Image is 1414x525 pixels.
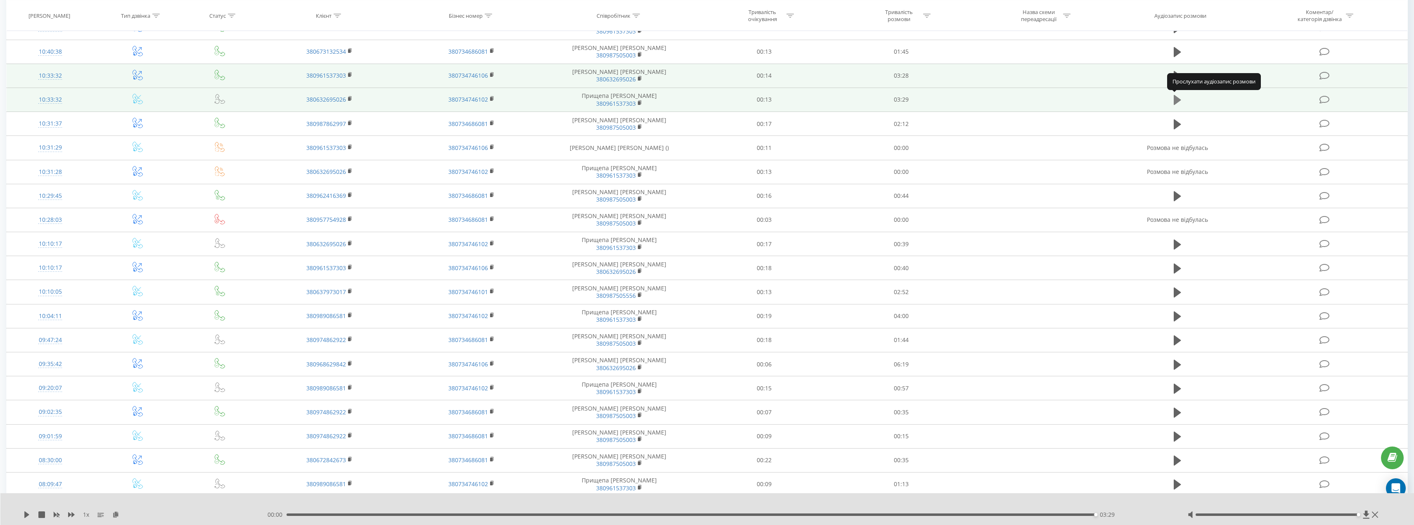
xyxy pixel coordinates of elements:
td: [PERSON_NAME] [PERSON_NAME] [543,208,696,232]
td: [PERSON_NAME] [PERSON_NAME] [543,256,696,280]
div: Тип дзвінка [121,12,150,19]
a: 380734686081 [448,336,488,344]
div: 09:02:35 [15,404,86,420]
td: 00:14 [696,64,833,88]
a: 380734686081 [448,216,488,223]
td: 00:00 [833,160,969,184]
td: 00:22 [696,448,833,472]
a: 380987505003 [596,195,636,203]
a: 380987505556 [596,292,636,299]
td: 00:17 [696,112,833,136]
td: 00:35 [833,448,969,472]
a: 380683538033 [306,24,346,31]
td: Прищепа [PERSON_NAME] [543,472,696,496]
a: 380961537303 [596,100,636,107]
td: 00:13 [696,160,833,184]
div: Статус [209,12,226,19]
div: [PERSON_NAME] [28,12,70,19]
div: 09:20:07 [15,380,86,396]
td: [PERSON_NAME] [PERSON_NAME] [543,400,696,424]
td: 00:13 [696,88,833,112]
a: 380734746102 [448,480,488,488]
td: [PERSON_NAME] [PERSON_NAME] [543,184,696,208]
a: 380974862922 [306,336,346,344]
td: 00:15 [833,424,969,448]
div: 10:10:17 [15,260,86,276]
a: 380987505003 [596,460,636,468]
div: 09:47:24 [15,332,86,348]
a: 380632695026 [306,95,346,103]
a: 380961537303 [596,484,636,492]
td: 00:09 [696,472,833,496]
td: Прищепа [PERSON_NAME] [543,304,696,328]
div: Коментар/категорія дзвінка [1296,9,1344,23]
td: 00:00 [833,136,969,160]
a: 380961537303 [596,388,636,396]
td: 00:19 [696,304,833,328]
td: 00:07 [696,400,833,424]
span: Розмова не відбулась [1147,216,1208,223]
a: 380734686081 [448,120,488,128]
span: 1 x [83,511,89,519]
td: [PERSON_NAME] [PERSON_NAME] [543,112,696,136]
a: 380987505003 [596,340,636,347]
div: 10:28:03 [15,212,86,228]
a: 380632695026 [306,240,346,248]
td: [PERSON_NAME] [PERSON_NAME] [543,352,696,376]
div: 10:31:37 [15,116,86,132]
a: 380734686081 [448,456,488,464]
a: 380734686081 [448,408,488,416]
a: 380961537303 [596,27,636,35]
td: 00:35 [833,400,969,424]
div: 10:33:32 [15,68,86,84]
td: 00:17 [696,232,833,256]
div: 10:31:29 [15,140,86,156]
span: Розмова не відбулась [1147,168,1208,176]
div: 10:29:45 [15,188,86,204]
div: 10:10:17 [15,236,86,252]
div: Accessibility label [1357,513,1360,516]
td: 00:03 [696,208,833,232]
a: 380734746106 [448,71,488,79]
a: 380968629842 [306,360,346,368]
div: Прослухати аудіозапис розмови [1167,73,1261,90]
a: 380637973017 [306,288,346,296]
td: [PERSON_NAME] [PERSON_NAME] [543,64,696,88]
td: 01:44 [833,328,969,352]
td: [PERSON_NAME] [PERSON_NAME] [543,280,696,304]
a: 380961537303 [306,71,346,79]
div: Клієнт [316,12,332,19]
td: 03:28 [833,64,969,88]
a: 380632695026 [306,168,346,176]
a: 380987505003 [596,124,636,131]
a: 380961537303 [596,244,636,252]
a: 380734746102 [448,24,488,31]
span: 03:29 [1100,511,1115,519]
span: 00:00 [268,511,287,519]
div: 10:31:28 [15,164,86,180]
div: 10:10:05 [15,284,86,300]
a: 380734746102 [448,384,488,392]
a: 380734746102 [448,312,488,320]
a: 380734746106 [448,360,488,368]
a: 380987505003 [596,219,636,227]
td: 00:40 [833,256,969,280]
td: 02:12 [833,112,969,136]
span: Розмова не відбулась [1147,144,1208,152]
div: Тривалість очікування [740,9,784,23]
a: 380989086581 [306,384,346,392]
a: 380734686081 [448,432,488,440]
td: 00:44 [833,184,969,208]
td: 00:00 [833,208,969,232]
div: Open Intercom Messenger [1386,478,1406,498]
a: 380632695026 [596,75,636,83]
td: 00:16 [696,184,833,208]
a: 380987505003 [596,51,636,59]
a: 380734686081 [448,192,488,200]
div: Тривалість розмови [877,9,921,23]
a: 380961537303 [596,171,636,179]
td: 04:00 [833,304,969,328]
td: 00:18 [696,256,833,280]
td: [PERSON_NAME] [PERSON_NAME] [543,40,696,64]
div: 09:35:42 [15,356,86,372]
